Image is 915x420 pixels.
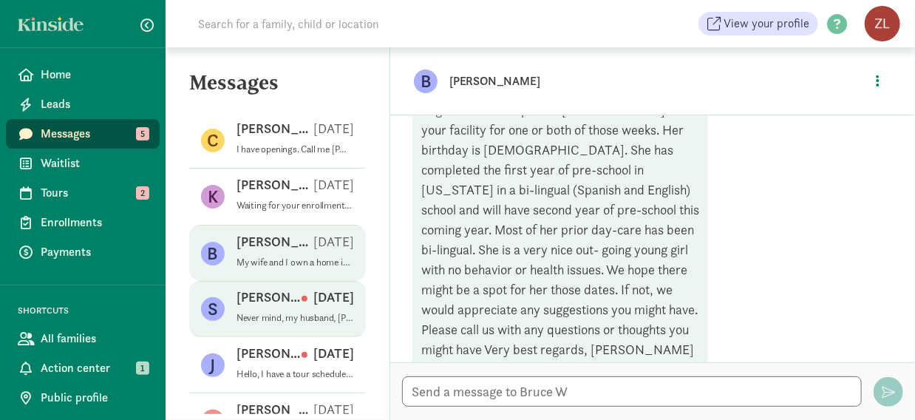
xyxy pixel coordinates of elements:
[313,401,354,419] p: [DATE]
[189,9,604,38] input: Search for a family, child or location
[6,383,160,413] a: Public profile
[136,127,149,140] span: 5
[201,129,225,152] figure: C
[237,233,313,251] p: [PERSON_NAME]
[41,330,148,348] span: All families
[201,297,225,321] figure: S
[201,185,225,209] figure: K
[237,368,354,380] p: Hello, I have a tour scheduled for [DATE] but will be a few minutes late.
[313,176,354,194] p: [DATE]
[41,125,148,143] span: Messages
[6,149,160,178] a: Waitlist
[414,70,438,93] figure: B
[302,288,354,306] p: [DATE]
[449,71,864,92] p: [PERSON_NAME]
[136,186,149,200] span: 2
[237,401,313,419] p: [PERSON_NAME]
[237,176,313,194] p: [PERSON_NAME]
[6,178,160,208] a: Tours 2
[237,288,302,306] p: [PERSON_NAME]
[136,362,149,375] span: 1
[724,15,809,33] span: View your profile
[237,257,354,268] p: My wife and I own a home in [GEOGRAPHIC_DATA]. Our [DEMOGRAPHIC_DATA] granddaughter, [PERSON_NAME...
[41,389,148,407] span: Public profile
[41,214,148,231] span: Enrollments
[41,66,148,84] span: Home
[41,359,148,377] span: Action center
[201,353,225,377] figure: J
[313,120,354,138] p: [DATE]
[6,208,160,237] a: Enrollments
[237,143,354,155] p: I have openings. Call me [PHONE_NUMBER]
[41,95,148,113] span: Leads
[237,312,354,324] p: Never mind, my husband, [PERSON_NAME], just spoke with you on the phone! We're going to come down...
[6,237,160,267] a: Payments
[166,71,390,106] h5: Messages
[41,155,148,172] span: Waitlist
[237,200,354,211] p: Waiting for your enrollment. Call me [PHONE_NUMBER].
[6,119,160,149] a: Messages 5
[237,120,313,138] p: [PERSON_NAME]
[201,242,225,265] figure: B
[6,60,160,89] a: Home
[41,184,148,202] span: Tours
[237,345,302,362] p: [PERSON_NAME]
[6,353,160,383] a: Action center 1
[698,12,818,35] a: View your profile
[41,243,148,261] span: Payments
[313,233,354,251] p: [DATE]
[6,89,160,119] a: Leads
[302,345,354,362] p: [DATE]
[6,324,160,353] a: All families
